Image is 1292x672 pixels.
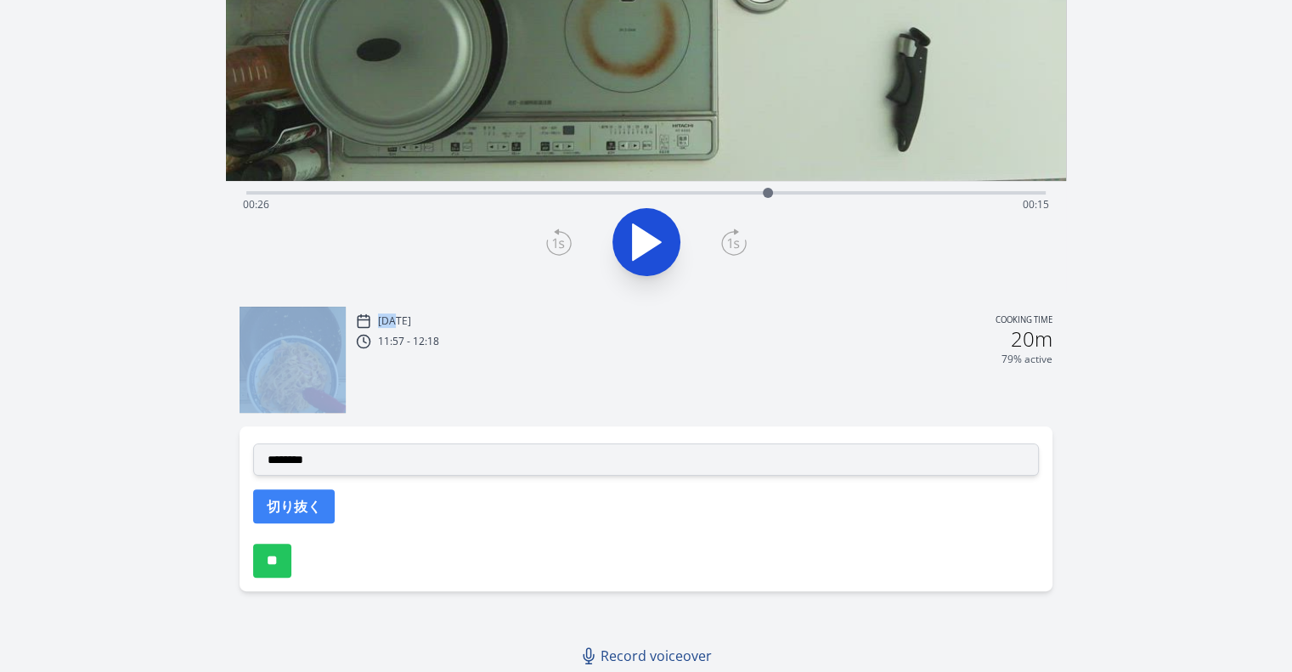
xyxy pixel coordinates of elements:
[1001,353,1052,366] p: 79% active
[1023,197,1049,212] span: 00:15
[378,335,439,348] p: 11:57 - 12:18
[1011,329,1052,349] h2: 20m
[253,489,335,523] button: 切り抜く
[243,197,269,212] span: 00:26
[240,307,346,413] img: 251010025826_thumb.jpeg
[601,646,712,666] span: Record voiceover
[996,313,1052,329] p: Cooking time
[378,314,411,328] p: [DATE]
